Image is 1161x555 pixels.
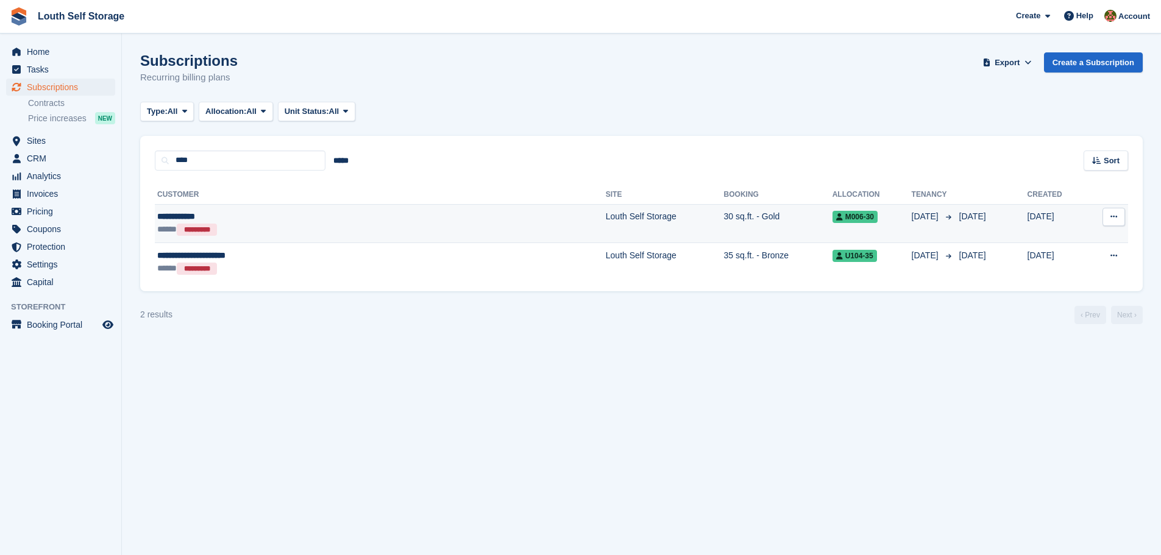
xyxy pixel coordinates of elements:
span: [DATE] [959,250,986,260]
a: menu [6,168,115,185]
a: Price increases NEW [28,111,115,125]
span: M006-30 [833,211,878,223]
span: Export [995,57,1020,69]
a: menu [6,185,115,202]
a: menu [6,221,115,238]
a: Louth Self Storage [33,6,129,26]
a: menu [6,274,115,291]
button: Type: All [140,102,194,122]
span: Create [1016,10,1040,22]
th: Customer [155,185,606,205]
span: Help [1076,10,1093,22]
th: Booking [724,185,833,205]
span: Price increases [28,113,87,124]
span: Protection [27,238,100,255]
a: menu [6,61,115,78]
span: Home [27,43,100,60]
td: Louth Self Storage [606,204,724,243]
span: Sort [1104,155,1120,167]
a: menu [6,132,115,149]
h1: Subscriptions [140,52,238,69]
td: [DATE] [1028,204,1085,243]
a: menu [6,238,115,255]
p: Recurring billing plans [140,71,238,85]
a: menu [6,203,115,220]
div: 2 results [140,308,172,321]
a: Preview store [101,317,115,332]
span: Storefront [11,301,121,313]
span: Capital [27,274,100,291]
span: Type: [147,105,168,118]
span: Subscriptions [27,79,100,96]
a: Create a Subscription [1044,52,1143,72]
span: Settings [27,256,100,273]
a: menu [6,150,115,167]
span: U104-35 [833,250,877,262]
span: CRM [27,150,100,167]
span: Tasks [27,61,100,78]
nav: Page [1072,306,1145,324]
span: Booking Portal [27,316,100,333]
a: Next [1111,306,1143,324]
a: menu [6,43,115,60]
button: Allocation: All [199,102,273,122]
span: [DATE] [912,249,941,262]
span: [DATE] [959,211,986,221]
span: Unit Status: [285,105,329,118]
th: Allocation [833,185,912,205]
a: Contracts [28,97,115,109]
button: Unit Status: All [278,102,355,122]
span: Coupons [27,221,100,238]
span: Account [1118,10,1150,23]
th: Tenancy [912,185,954,205]
a: menu [6,316,115,333]
span: Pricing [27,203,100,220]
span: All [246,105,257,118]
span: Analytics [27,168,100,185]
a: Previous [1074,306,1106,324]
td: 35 sq.ft. - Bronze [724,243,833,281]
td: Louth Self Storage [606,243,724,281]
span: Sites [27,132,100,149]
span: All [329,105,339,118]
span: Allocation: [205,105,246,118]
img: stora-icon-8386f47178a22dfd0bd8f6a31ec36ba5ce8667c1dd55bd0f319d3a0aa187defe.svg [10,7,28,26]
img: Andy Smith [1104,10,1117,22]
td: 30 sq.ft. - Gold [724,204,833,243]
a: menu [6,79,115,96]
a: menu [6,256,115,273]
div: NEW [95,112,115,124]
span: [DATE] [912,210,941,223]
th: Site [606,185,724,205]
td: [DATE] [1028,243,1085,281]
span: Invoices [27,185,100,202]
button: Export [981,52,1034,72]
span: All [168,105,178,118]
th: Created [1028,185,1085,205]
